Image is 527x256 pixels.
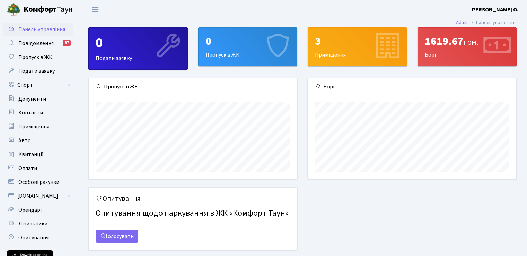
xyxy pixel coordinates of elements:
a: Авто [3,134,73,147]
span: Квитанції [18,151,44,158]
a: Лічильники [3,217,73,231]
a: 0Подати заявку [88,27,188,70]
a: Спорт [3,78,73,92]
a: [DOMAIN_NAME] [3,189,73,203]
img: logo.png [7,3,21,17]
div: 3 [315,35,400,48]
a: Панель управління [3,23,73,36]
a: Admin [456,19,469,26]
h4: Опитування щодо паркування в ЖК «Комфорт Таун» [96,206,290,221]
span: Пропуск в ЖК [18,53,52,61]
span: Авто [18,137,31,144]
li: Панель управління [469,19,517,26]
div: 0 [96,35,181,51]
a: 3Приміщення [308,27,407,66]
div: Пропуск в ЖК [89,78,297,95]
a: Квитанції [3,147,73,161]
span: Контакти [18,109,43,117]
a: Голосувати [96,230,138,243]
span: Орендарі [18,206,42,214]
a: Опитування [3,231,73,245]
span: Повідомлення [18,40,54,47]
b: Комфорт [24,4,57,15]
a: Особові рахунки [3,175,73,189]
h5: Опитування [96,195,290,203]
span: Оплати [18,164,37,172]
div: 37 [63,40,71,46]
span: Приміщення [18,123,49,130]
div: Пропуск в ЖК [199,28,297,66]
div: Подати заявку [89,28,187,69]
span: Особові рахунки [18,178,59,186]
div: Приміщення [308,28,407,66]
span: Панель управління [18,26,65,33]
a: 0Пропуск в ЖК [198,27,298,66]
a: [PERSON_NAME] О. [470,6,519,14]
a: Пропуск в ЖК [3,50,73,64]
span: Документи [18,95,46,103]
a: Повідомлення37 [3,36,73,50]
div: Борг [418,28,517,66]
span: Таун [24,4,73,16]
a: Документи [3,92,73,106]
a: Подати заявку [3,64,73,78]
div: Борг [308,78,516,95]
span: Опитування [18,234,49,241]
a: Приміщення [3,120,73,134]
span: Подати заявку [18,67,55,75]
nav: breadcrumb [446,15,527,30]
div: 0 [205,35,290,48]
div: 1619.67 [425,35,510,48]
a: Орендарі [3,203,73,217]
span: грн. [464,36,478,48]
button: Переключити навігацію [87,4,104,15]
span: Лічильники [18,220,47,228]
a: Оплати [3,161,73,175]
a: Контакти [3,106,73,120]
